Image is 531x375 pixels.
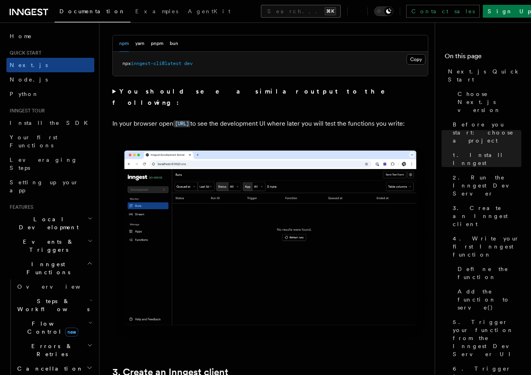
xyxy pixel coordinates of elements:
button: Steps & Workflows [14,294,94,316]
img: Inngest Dev Server's 'Runs' tab with no data [112,143,428,341]
kbd: ⌘K [325,7,336,15]
button: bun [170,35,178,52]
span: Examples [135,8,178,14]
a: Contact sales [406,5,480,18]
span: 5. Trigger your function from the Inngest Dev Server UI [453,318,521,358]
span: Inngest tour [6,108,45,114]
a: Node.js [6,72,94,87]
span: Add the function to serve() [458,287,521,312]
span: Home [10,32,32,40]
code: [URL] [173,120,190,127]
button: Inngest Functions [6,257,94,279]
a: Before you start: choose a project [450,117,521,148]
span: Node.js [10,76,48,83]
button: Copy [407,54,425,65]
span: 2. Run the Inngest Dev Server [453,173,521,198]
a: Your first Functions [6,130,94,153]
button: Local Development [6,212,94,234]
h4: On this page [445,51,521,64]
a: 2. Run the Inngest Dev Server [450,170,521,201]
button: pnpm [151,35,163,52]
a: Install the SDK [6,116,94,130]
span: Quick start [6,50,41,56]
a: [URL] [173,120,190,127]
span: Inngest Functions [6,260,87,276]
span: Choose Next.js version [458,90,521,114]
a: Define the function [454,262,521,284]
span: AgentKit [188,8,230,14]
summary: You should see a similar output to the following: [112,86,428,108]
a: AgentKit [183,2,235,22]
span: Before you start: choose a project [453,120,521,145]
span: Overview [17,283,100,290]
span: Cancellation [14,365,83,373]
span: dev [184,61,193,66]
button: npm [119,35,129,52]
span: Define the function [458,265,521,281]
button: yarn [135,35,144,52]
span: Features [6,204,33,210]
span: Next.js Quick Start [448,67,521,84]
a: Python [6,87,94,101]
a: 3. Create an Inngest client [450,201,521,231]
span: npx [122,61,131,66]
a: Next.js [6,58,94,72]
span: 3. Create an Inngest client [453,204,521,228]
a: Home [6,29,94,43]
span: 4. Write your first Inngest function [453,234,521,259]
span: inngest-cli@latest [131,61,181,66]
a: Examples [130,2,183,22]
a: Choose Next.js version [454,87,521,117]
button: Errors & Retries [14,339,94,361]
span: Your first Functions [10,134,57,149]
p: In your browser open to see the development UI where later you will test the functions you write: [112,118,428,130]
span: Steps & Workflows [14,297,90,313]
a: Setting up your app [6,175,94,198]
a: Add the function to serve() [454,284,521,315]
a: Overview [14,279,94,294]
span: Flow Control [14,320,88,336]
span: Documentation [59,8,126,14]
span: Events & Triggers [6,238,87,254]
span: Local Development [6,215,87,231]
span: Leveraging Steps [10,157,77,171]
a: Documentation [55,2,130,22]
span: Errors & Retries [14,342,87,358]
button: Events & Triggers [6,234,94,257]
button: Flow Controlnew [14,316,94,339]
span: Setting up your app [10,179,79,194]
span: 1. Install Inngest [453,151,521,167]
a: Next.js Quick Start [445,64,521,87]
button: Search...⌘K [261,5,341,18]
a: 5. Trigger your function from the Inngest Dev Server UI [450,315,521,361]
span: Python [10,91,39,97]
span: new [65,328,78,336]
a: 4. Write your first Inngest function [450,231,521,262]
a: 1. Install Inngest [450,148,521,170]
strong: You should see a similar output to the following: [112,88,396,106]
span: Next.js [10,62,48,68]
a: Leveraging Steps [6,153,94,175]
span: Install the SDK [10,120,93,126]
button: Toggle dark mode [374,6,393,16]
